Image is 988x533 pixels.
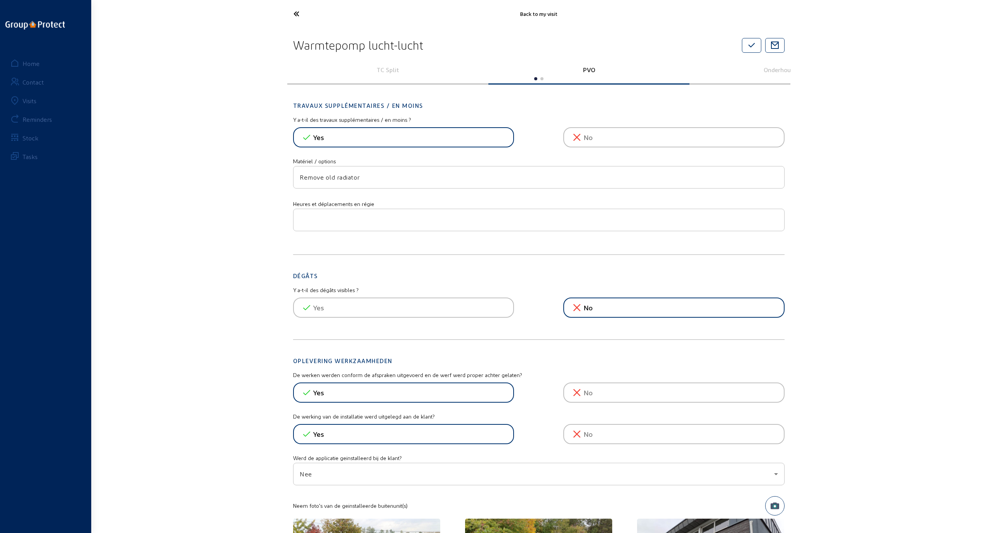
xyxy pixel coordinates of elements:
[583,387,593,398] span: No
[23,78,44,86] div: Contact
[5,73,87,91] a: Contact
[293,502,408,509] mat-label: Neem foto's van de geinstalleerde buitenunit(s)
[300,470,312,478] span: Nee
[494,66,684,73] p: PVO
[23,97,36,104] div: Visits
[5,147,87,166] a: Tasks
[293,66,483,73] p: TC Split
[488,56,689,85] swiper-slide: 2 / 3
[293,115,785,127] mat-label: Y a-t-il des travaux supplémentaires / en moins ?
[5,110,87,128] a: Reminders
[293,412,785,424] mat-label: De werking van de installatie werd uitgelegd aan de klant?
[313,302,324,313] span: Yes
[5,54,87,73] a: Home
[293,344,785,365] h2: Oplevering werkzaamheden
[293,286,785,298] mat-label: Y a-t-il des dégâts visibles ?
[695,66,885,73] p: Onderhoudsbezoek
[23,116,52,123] div: Reminders
[5,21,65,29] img: logo-oneline.png
[293,89,785,110] h2: Travaux supplémentaires / en moins
[5,91,87,110] a: Visits
[583,302,593,313] span: No
[293,201,374,207] mat-label: Heures et déplacements en régie
[293,260,785,280] h2: Dégâts
[368,10,710,17] div: Back to my visit
[293,158,336,164] mat-label: Matériel / options
[293,370,785,382] mat-label: De werken werden conform de afspraken uitgevoerd en de werf werd proper achter gelaten?
[583,429,593,440] span: No
[313,132,324,143] span: Yes
[23,134,38,142] div: Stock
[23,153,38,160] div: Tasks
[293,455,402,461] mat-label: Werd de applicatie geinstalleerd bij de klant?
[583,132,593,143] span: No
[23,60,40,67] div: Home
[313,387,324,398] span: Yes
[689,56,891,85] swiper-slide: 3 / 3
[5,128,87,147] a: Stock
[313,429,324,440] span: Yes
[287,56,488,85] swiper-slide: 1 / 3
[293,38,423,52] h2: Warmtepomp lucht-lucht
